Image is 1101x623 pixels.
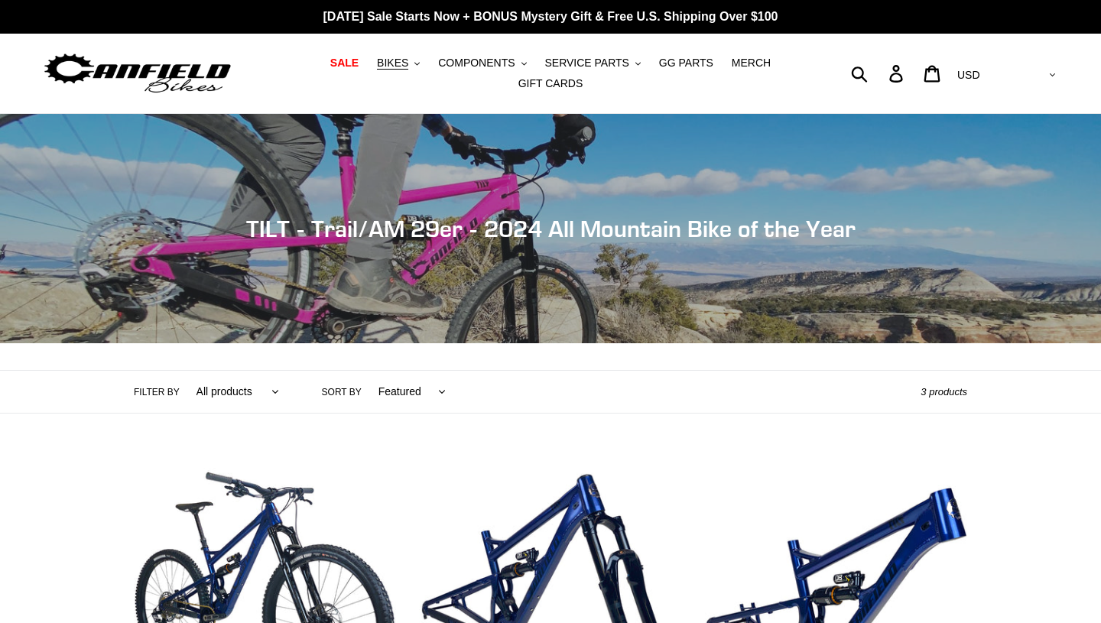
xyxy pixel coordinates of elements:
span: TILT - Trail/AM 29er - 2024 All Mountain Bike of the Year [246,215,856,242]
span: MERCH [732,57,771,70]
span: GG PARTS [659,57,713,70]
button: COMPONENTS [430,53,534,73]
label: Sort by [322,385,362,399]
span: COMPONENTS [438,57,515,70]
a: SALE [323,53,366,73]
span: BIKES [377,57,408,70]
span: 3 products [921,386,967,397]
a: GG PARTS [651,53,721,73]
a: MERCH [724,53,778,73]
label: Filter by [134,385,180,399]
a: GIFT CARDS [511,73,591,94]
input: Search [859,57,898,90]
span: SERVICE PARTS [544,57,628,70]
img: Canfield Bikes [42,50,233,98]
span: SALE [330,57,359,70]
span: GIFT CARDS [518,77,583,90]
button: BIKES [369,53,427,73]
button: SERVICE PARTS [537,53,648,73]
